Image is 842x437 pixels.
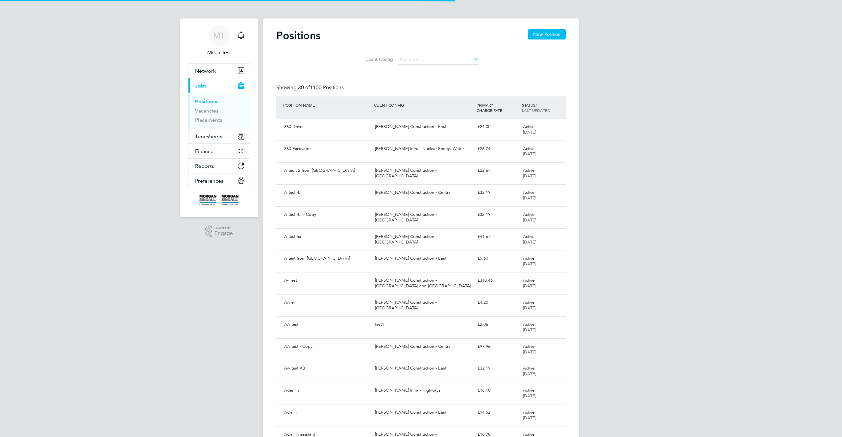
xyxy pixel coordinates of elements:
[372,363,475,374] div: [PERSON_NAME] Construction - East
[523,277,534,283] span: Active
[523,129,536,135] span: [DATE]
[188,64,250,78] button: Network
[523,167,534,173] span: Active
[475,99,520,116] div: PRIMARY CHARGE RATE
[372,297,475,314] div: [PERSON_NAME] Construction - [GEOGRAPHIC_DATA]
[372,121,475,132] div: [PERSON_NAME] Construction - East
[282,319,372,330] div: AA test
[523,195,536,201] span: [DATE]
[523,344,534,349] span: Active
[475,187,520,198] div: £32.19
[282,275,372,286] div: A- Test
[282,231,372,242] div: A test fix
[475,319,520,330] div: £2.06
[475,363,520,374] div: £32.19
[282,253,372,264] div: A test from [GEOGRAPHIC_DATA]
[372,253,475,264] div: [PERSON_NAME] Construction - East
[188,93,250,129] div: Jobs
[475,297,520,308] div: £4.20
[523,305,536,311] span: [DATE]
[523,299,534,305] span: Active
[188,144,250,158] button: Finance
[523,190,534,195] span: Active
[195,108,218,114] a: Vacancies
[372,99,475,111] div: CLIENT CONFIG
[282,385,372,396] div: Adamin
[475,143,520,154] div: £26.74
[372,275,475,292] div: [PERSON_NAME] Construction - [GEOGRAPHIC_DATA] and [GEOGRAPHIC_DATA]
[214,231,233,236] span: Engage
[475,121,520,132] div: £24.00
[195,163,214,169] span: Reports
[523,212,534,217] span: Active
[205,225,233,238] a: Powered byEngage
[282,363,372,374] div: AA test A3
[475,253,520,264] div: £5.60
[282,121,372,132] div: 360 Driver
[188,129,250,143] button: Timesheets
[195,178,223,184] span: Preferences
[523,234,534,239] span: Active
[523,327,536,333] span: [DATE]
[298,84,344,91] span: 1100 Positions
[188,25,250,57] a: MTMilan Test
[523,371,536,376] span: [DATE]
[372,187,475,198] div: [PERSON_NAME] Construction - Central
[372,319,475,330] div: test1
[282,407,372,418] div: Admin
[523,431,534,437] span: Active
[188,78,250,93] button: Jobs
[520,99,566,116] div: STATUS
[398,55,479,64] input: Search for...
[372,165,475,182] div: [PERSON_NAME] Construction - [GEOGRAPHIC_DATA]
[475,209,520,220] div: £32.19
[282,99,372,111] div: POSITION NAME
[276,29,320,42] h2: Positions
[195,98,217,105] a: Positions
[188,49,250,57] span: Milan Test
[372,231,475,248] div: [PERSON_NAME] Construction - [GEOGRAPHIC_DATA]
[523,173,536,179] span: [DATE]
[523,151,536,157] span: [DATE]
[372,143,475,154] div: [PERSON_NAME] Infra - Nuclear Energy Water
[523,146,534,151] span: Active
[523,349,536,355] span: [DATE]
[188,159,250,173] button: Reports
[475,407,520,418] div: £14.52
[523,217,536,223] span: [DATE]
[276,84,345,91] div: Showing
[282,341,372,352] div: AA test - Copy
[298,84,310,91] span: 30 of
[523,124,534,129] span: Active
[180,18,258,217] nav: Main navigation
[282,297,372,308] div: AA e
[195,83,207,89] span: Jobs
[522,108,550,113] span: LAST UPDATED
[195,133,222,140] span: Timesheets
[475,385,520,396] div: £16.10
[195,148,213,154] span: Finance
[523,409,534,415] span: Active
[475,231,520,242] div: £41.67
[475,275,520,286] div: £313.46
[523,261,536,267] span: [DATE]
[213,31,225,40] span: MT
[523,321,534,327] span: Active
[523,415,536,421] span: [DATE]
[523,239,536,245] span: [DATE]
[372,209,475,226] div: [PERSON_NAME] Construction - [GEOGRAPHIC_DATA]
[475,165,520,176] div: £22.67
[372,385,475,396] div: [PERSON_NAME] Infra - Highways
[523,393,536,398] span: [DATE]
[282,143,372,154] div: 360 Excavator
[372,407,475,418] div: [PERSON_NAME] Construction - East
[523,283,536,289] span: [DATE]
[195,117,222,123] a: Placements
[282,165,372,176] div: A tes t 2 from [GEOGRAPHIC_DATA]
[475,341,520,352] div: £97.96
[372,341,475,352] div: [PERSON_NAME] Construction - Central
[523,255,534,261] span: Active
[523,365,534,371] span: Active
[214,225,233,231] span: Powered by
[282,209,372,220] div: A test -LT - Copy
